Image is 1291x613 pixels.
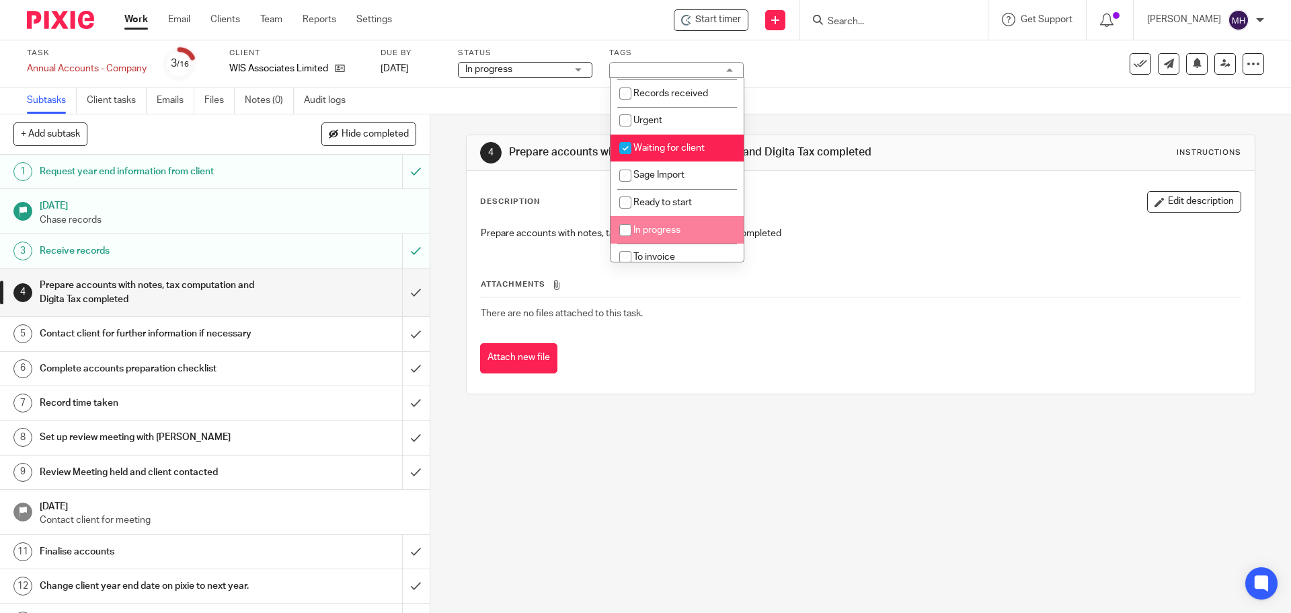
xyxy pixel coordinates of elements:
label: Client [229,48,364,59]
a: Client tasks [87,87,147,114]
a: Notes (0) [245,87,294,114]
a: Subtasks [27,87,77,114]
small: /16 [177,61,189,68]
a: Audit logs [304,87,356,114]
span: [DATE] [381,64,409,73]
span: Sage Import [633,170,684,180]
span: Start timer [695,13,741,27]
span: In progress [465,65,512,74]
label: Status [458,48,592,59]
span: There are no files attached to this task. [481,309,643,318]
span: Urgent [633,116,662,125]
span: To invoice [633,252,675,262]
label: Task [27,48,147,59]
h1: Set up review meeting with [PERSON_NAME] [40,427,272,447]
img: Pixie [27,11,94,29]
div: 6 [13,359,32,378]
button: Hide completed [321,122,416,145]
input: Search [826,16,947,28]
h1: Change client year end date on pixie to next year. [40,576,272,596]
div: 1 [13,162,32,181]
a: Emails [157,87,194,114]
p: Prepare accounts with notes, tax computation and Digita Tax completed [481,227,1240,240]
div: 4 [13,283,32,302]
p: WIS Associates Limited [229,62,328,75]
div: 7 [13,394,32,412]
h1: Receive records [40,241,272,261]
div: 11 [13,542,32,561]
h1: [DATE] [40,497,416,513]
div: 3 [171,56,189,71]
p: [PERSON_NAME] [1147,13,1221,26]
div: 12 [13,577,32,596]
div: 4 [480,142,502,164]
h1: [DATE] [40,196,416,213]
h1: Contact client for further information if necessary [40,324,272,344]
button: Attach new file [480,343,557,373]
button: + Add subtask [13,122,87,145]
label: Tags [609,48,744,59]
span: Records received [633,89,708,98]
a: Files [204,87,235,114]
h1: Record time taken [40,393,272,413]
h1: Finalise accounts [40,542,272,562]
img: svg%3E [1228,9,1249,31]
div: Annual Accounts - Company [27,62,147,75]
p: Chase records [40,213,416,227]
h1: Prepare accounts with notes, tax computation and Digita Tax completed [509,145,890,159]
span: Ready to start [633,198,692,207]
span: Waiting for client [633,143,705,153]
div: 3 [13,242,32,260]
h1: Prepare accounts with notes, tax computation and Digita Tax completed [40,275,272,310]
div: WIS Associates Limited - Annual Accounts - Company [674,9,748,31]
a: Email [168,13,190,26]
a: Clients [210,13,240,26]
span: In progress [633,225,680,235]
button: Edit description [1147,191,1241,213]
a: Team [260,13,282,26]
p: Description [480,196,540,207]
p: Contact client for meeting [40,513,416,527]
a: Settings [356,13,392,26]
span: Hide completed [342,129,409,140]
h1: Review Meeting held and client contacted [40,462,272,482]
div: 5 [13,324,32,343]
a: Work [124,13,148,26]
label: Due by [381,48,441,59]
h1: Request year end information from client [40,161,272,182]
a: Reports [303,13,336,26]
span: Attachments [481,281,545,288]
span: Get Support [1021,15,1072,24]
h1: Complete accounts preparation checklist [40,359,272,379]
div: Instructions [1177,147,1241,158]
div: 9 [13,463,32,482]
div: 8 [13,428,32,447]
